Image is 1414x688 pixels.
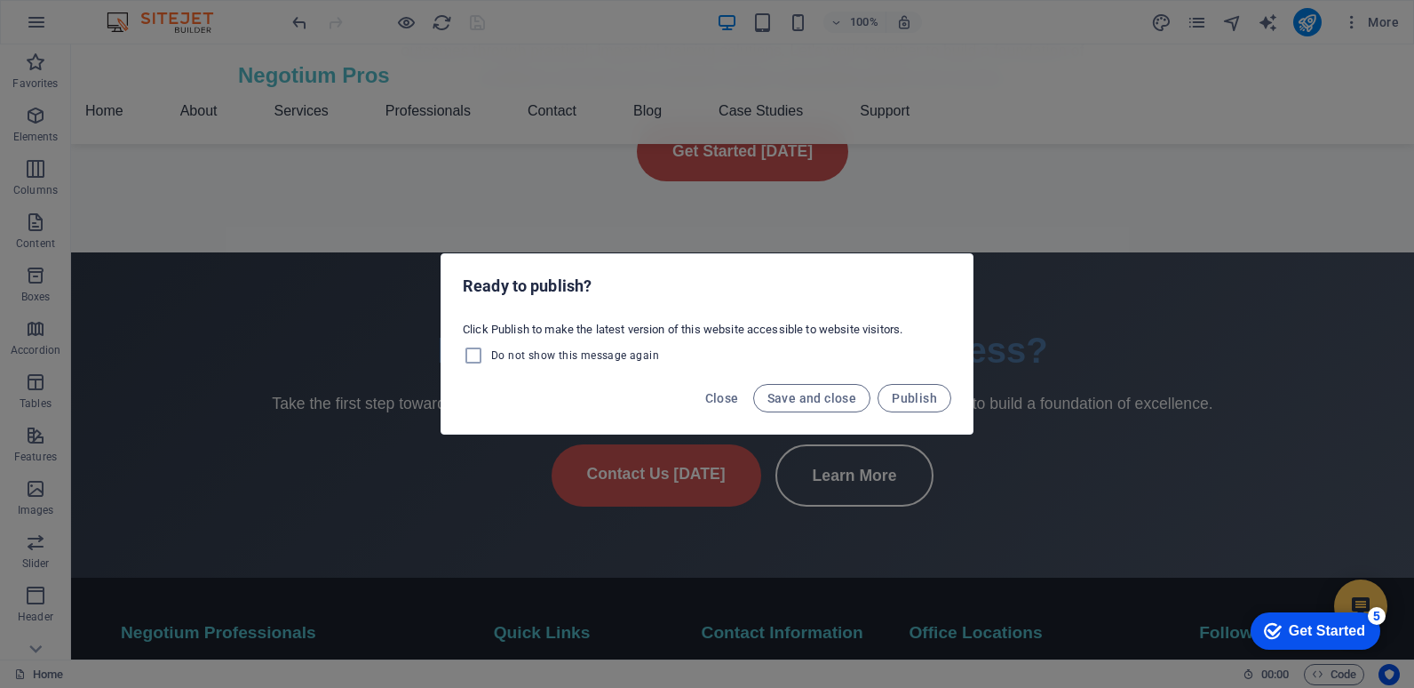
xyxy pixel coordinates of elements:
div: Get Started 5 items remaining, 0% complete [14,9,144,46]
span: Publish [892,391,937,405]
span: Close [705,391,739,405]
div: 5 [131,4,149,21]
div: Get Started [52,20,129,36]
button: Publish [878,384,951,412]
button: Close [698,384,746,412]
button: Save and close [753,384,871,412]
div: Click Publish to make the latest version of this website accessible to website visitors. [441,315,973,373]
span: Save and close [767,391,857,405]
span: Do not show this message again [491,348,659,363]
h2: Ready to publish? [463,276,951,297]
